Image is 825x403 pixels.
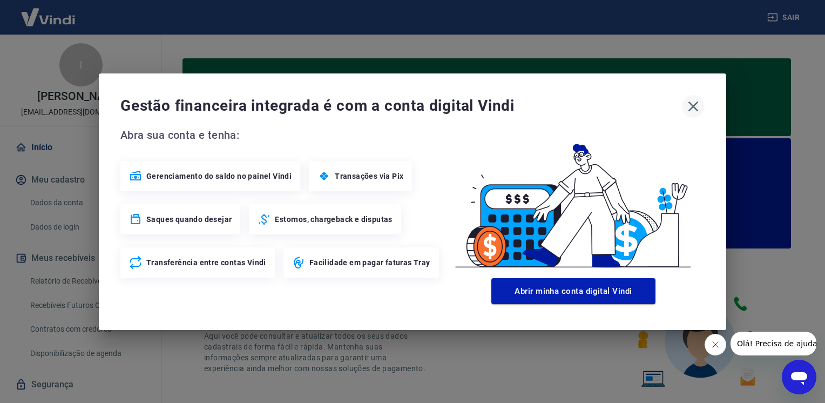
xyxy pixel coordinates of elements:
[146,214,232,225] span: Saques quando desejar
[275,214,392,225] span: Estornos, chargeback e disputas
[6,8,91,16] span: Olá! Precisa de ajuda?
[442,126,705,274] img: Good Billing
[731,332,816,355] iframe: Mensagem da empresa
[309,257,430,268] span: Facilidade em pagar faturas Tray
[705,334,726,355] iframe: Fechar mensagem
[120,126,442,144] span: Abra sua conta e tenha:
[120,95,682,117] span: Gestão financeira integrada é com a conta digital Vindi
[146,171,292,182] span: Gerenciamento do saldo no painel Vindi
[335,171,403,182] span: Transações via Pix
[782,360,816,394] iframe: Botão para abrir a janela de mensagens
[146,257,266,268] span: Transferência entre contas Vindi
[491,278,655,304] button: Abrir minha conta digital Vindi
